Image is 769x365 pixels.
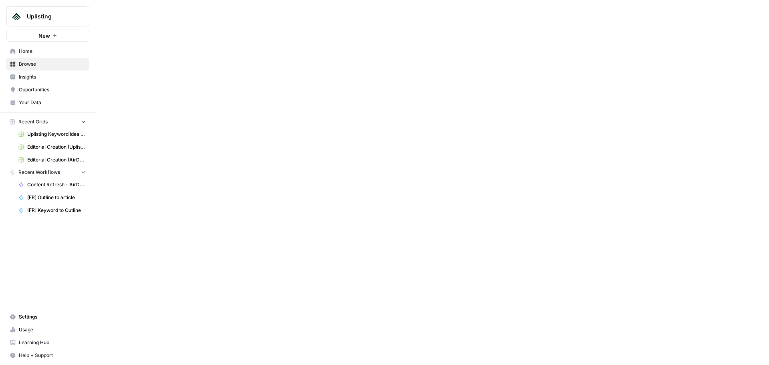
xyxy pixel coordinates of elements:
[19,60,86,68] span: Browse
[27,181,86,188] span: Content Refresh - AirDNA
[15,178,89,191] a: Content Refresh - AirDNA
[27,143,86,151] span: Editorial Creation (Uplisting)
[19,86,86,93] span: Opportunities
[9,9,24,24] img: Uplisting Logo
[38,32,50,40] span: New
[27,194,86,201] span: [FR] Outline to article
[18,118,48,125] span: Recent Grids
[19,48,86,55] span: Home
[18,169,60,176] span: Recent Workflows
[15,204,89,217] a: [FR] Keyword to Outline
[6,45,89,58] a: Home
[6,116,89,128] button: Recent Grids
[6,336,89,349] a: Learning Hub
[19,352,86,359] span: Help + Support
[19,339,86,346] span: Learning Hub
[6,96,89,109] a: Your Data
[6,6,89,26] button: Workspace: Uplisting
[6,30,89,42] button: New
[19,73,86,81] span: Insights
[27,12,75,20] span: Uplisting
[6,166,89,178] button: Recent Workflows
[15,153,89,166] a: Editorial Creation (AirDNA)
[27,131,86,138] span: Uplisting Keyword Idea Generator
[27,156,86,163] span: Editorial Creation (AirDNA)
[6,311,89,323] a: Settings
[19,313,86,321] span: Settings
[6,323,89,336] a: Usage
[15,191,89,204] a: [FR] Outline to article
[19,99,86,106] span: Your Data
[15,128,89,141] a: Uplisting Keyword Idea Generator
[15,141,89,153] a: Editorial Creation (Uplisting)
[27,207,86,214] span: [FR] Keyword to Outline
[6,58,89,71] a: Browse
[6,71,89,83] a: Insights
[19,326,86,333] span: Usage
[6,349,89,362] button: Help + Support
[6,83,89,96] a: Opportunities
